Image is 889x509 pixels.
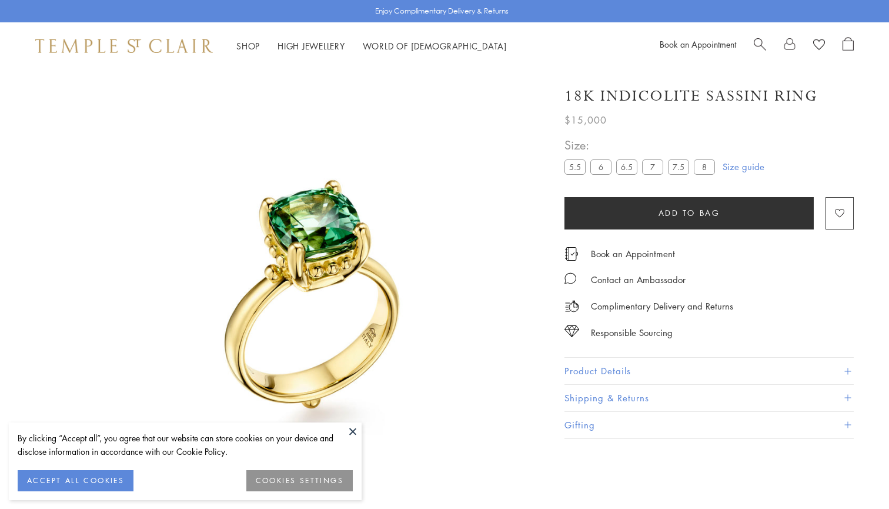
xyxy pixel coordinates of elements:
label: 8 [694,159,715,174]
a: View Wishlist [813,37,825,55]
span: $15,000 [564,112,607,128]
button: ACCEPT ALL COOKIES [18,470,133,491]
nav: Main navigation [236,39,507,54]
img: icon_sourcing.svg [564,325,579,337]
label: 7 [642,159,663,174]
a: Search [754,37,766,55]
button: COOKIES SETTINGS [246,470,353,491]
span: Size: [564,135,720,155]
p: Complimentary Delivery and Returns [591,299,733,314]
a: High JewelleryHigh Jewellery [278,40,345,52]
h1: 18K Indicolite Sassini Ring [564,86,818,107]
a: ShopShop [236,40,260,52]
button: Product Details [564,358,854,384]
div: By clicking “Accept all”, you agree that our website can store cookies on your device and disclos... [18,431,353,458]
label: 7.5 [668,159,689,174]
span: Add to bag [659,207,720,219]
button: Shipping & Returns [564,385,854,411]
div: Responsible Sourcing [591,325,673,340]
img: icon_appointment.svg [564,247,579,261]
p: Enjoy Complimentary Delivery & Returns [375,5,509,17]
img: MessageIcon-01_2.svg [564,272,576,284]
a: World of [DEMOGRAPHIC_DATA]World of [DEMOGRAPHIC_DATA] [363,40,507,52]
label: 6.5 [616,159,637,174]
div: Contact an Ambassador [591,272,686,287]
img: Temple St. Clair [35,39,213,53]
button: Gifting [564,412,854,438]
a: Book an Appointment [591,247,675,260]
a: Size guide [723,161,764,172]
button: Add to bag [564,197,814,229]
label: 5.5 [564,159,586,174]
label: 6 [590,159,611,174]
iframe: Gorgias live chat messenger [830,454,877,497]
img: icon_delivery.svg [564,299,579,314]
a: Book an Appointment [660,38,736,50]
a: Open Shopping Bag [843,37,854,55]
